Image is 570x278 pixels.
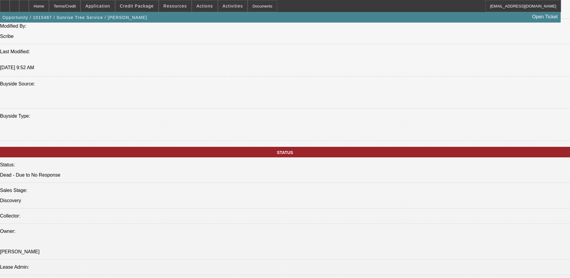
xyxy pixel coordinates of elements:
[163,4,187,8] span: Resources
[277,150,293,155] span: STATUS
[192,0,218,12] button: Actions
[530,12,560,22] a: Open Ticket
[120,4,154,8] span: Credit Package
[81,0,114,12] button: Application
[115,0,158,12] button: Credit Package
[85,4,110,8] span: Application
[2,15,147,20] span: Opportunity / 1015487 / Sunrise Tree Service / [PERSON_NAME]
[159,0,191,12] button: Resources
[218,0,248,12] button: Activities
[197,4,213,8] span: Actions
[223,4,243,8] span: Activities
